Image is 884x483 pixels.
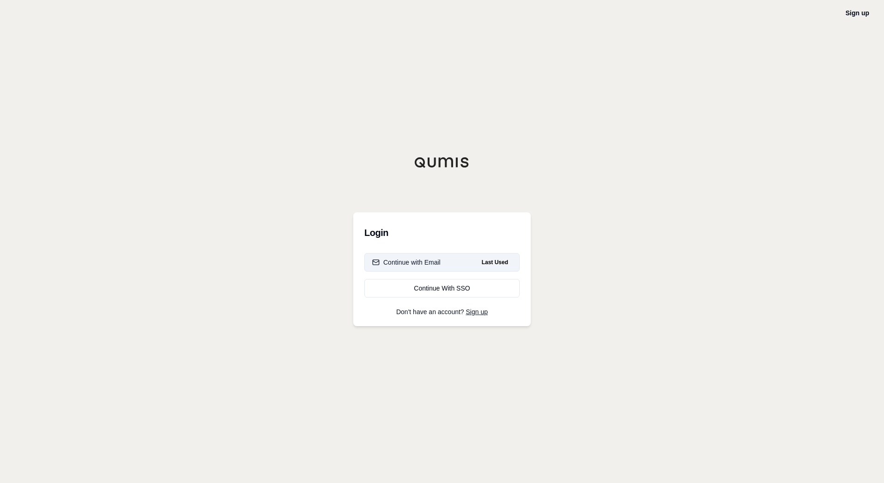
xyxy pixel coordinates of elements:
div: Continue with Email [372,258,441,267]
img: Qumis [414,157,470,168]
span: Last Used [478,257,512,268]
h3: Login [364,223,520,242]
a: Sign up [846,9,869,17]
a: Sign up [466,308,488,316]
a: Continue With SSO [364,279,520,297]
button: Continue with EmailLast Used [364,253,520,272]
div: Continue With SSO [372,284,512,293]
p: Don't have an account? [364,309,520,315]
